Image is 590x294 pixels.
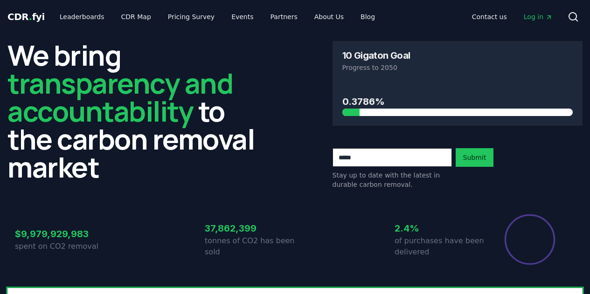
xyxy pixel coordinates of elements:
[263,8,305,25] a: Partners
[7,41,258,181] h2: We bring to the carbon removal market
[205,235,295,258] p: tonnes of CO2 has been sold
[504,213,556,266] div: Percentage of sales delivered
[7,11,45,22] span: CDR fyi
[342,95,573,109] h3: 0.3786%
[516,8,560,25] a: Log in
[333,171,452,189] p: Stay up to date with the latest in durable carbon removal.
[353,8,382,25] a: Blog
[224,8,261,25] a: Events
[52,8,112,25] a: Leaderboards
[395,235,485,258] p: of purchases have been delivered
[307,8,351,25] a: About Us
[205,221,295,235] h3: 37,862,399
[342,51,410,60] h3: 10 Gigaton Goal
[160,8,222,25] a: Pricing Survey
[395,221,485,235] h3: 2.4%
[52,8,382,25] nav: Main
[465,8,514,25] a: Contact us
[15,241,105,252] p: spent on CO2 removal
[15,227,105,241] h3: $9,979,929,983
[524,12,553,21] span: Log in
[7,64,233,130] span: transparency and accountability
[114,8,159,25] a: CDR Map
[7,10,45,23] a: CDR.fyi
[465,8,560,25] nav: Main
[342,63,573,72] p: Progress to 2050
[29,11,32,22] span: .
[456,148,494,167] button: Submit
